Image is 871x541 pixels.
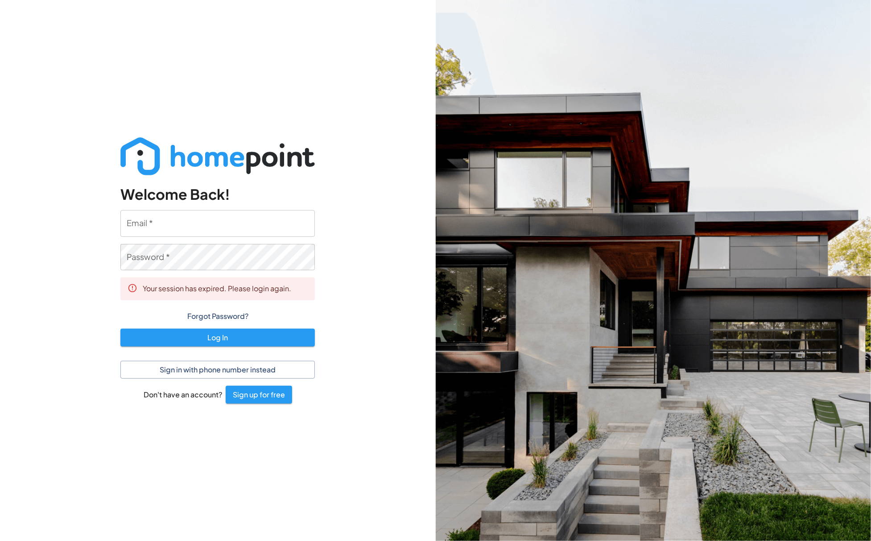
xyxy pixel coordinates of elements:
input: hi@example.com [120,210,315,236]
div: Your session has expired. Please login again. [143,280,291,297]
button: Forgot Password? [120,307,315,325]
img: Logo [120,137,315,175]
button: Sign in with phone number instead [120,361,315,379]
h4: Welcome Back! [120,186,315,203]
h6: Don't have an account? [144,389,222,400]
button: Log In [120,329,315,347]
button: Sign up for free [226,386,292,404]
